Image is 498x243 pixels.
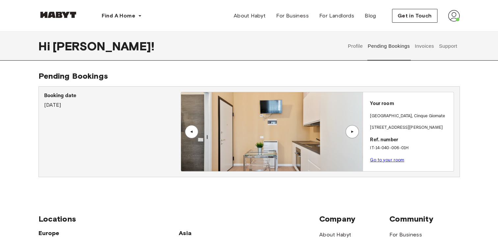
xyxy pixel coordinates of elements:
a: Go to your room [370,157,404,162]
a: For Business [271,9,314,22]
span: About Habyt [234,12,266,20]
a: About Habyt [319,231,351,239]
span: Pending Bookings [39,71,108,81]
span: Company [319,214,389,224]
a: For Landlords [314,9,359,22]
span: Blog [365,12,376,20]
p: Booking date [44,92,181,100]
button: Support [438,32,458,61]
span: For Landlords [319,12,354,20]
p: Ref. number [370,136,451,144]
span: Europe [39,229,179,237]
span: Locations [39,214,319,224]
button: Invoices [414,32,434,61]
a: For Business [389,231,422,239]
div: [DATE] [44,92,181,109]
span: Find A Home [102,12,135,20]
div: ▲ [188,130,195,134]
span: Get in Touch [398,12,432,20]
span: Hi [39,39,53,53]
button: Profile [347,32,364,61]
p: Your room [370,100,451,108]
span: Asia [179,229,249,237]
a: About Habyt [228,9,271,22]
button: Get in Touch [392,9,437,23]
img: Habyt [39,12,78,18]
button: Find A Home [96,9,147,22]
span: For Business [276,12,309,20]
p: [STREET_ADDRESS][PERSON_NAME] [370,124,451,131]
button: Pending Bookings [367,32,411,61]
a: Blog [359,9,381,22]
span: Community [389,214,459,224]
div: ▲ [349,130,355,134]
img: Image of the room [181,92,363,171]
div: user profile tabs [345,32,459,61]
img: avatar [448,10,460,22]
p: IT-14-040-006-01H [370,145,451,151]
span: [PERSON_NAME] ! [53,39,154,53]
p: [GEOGRAPHIC_DATA] , Cinque Giornate [370,113,445,120]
